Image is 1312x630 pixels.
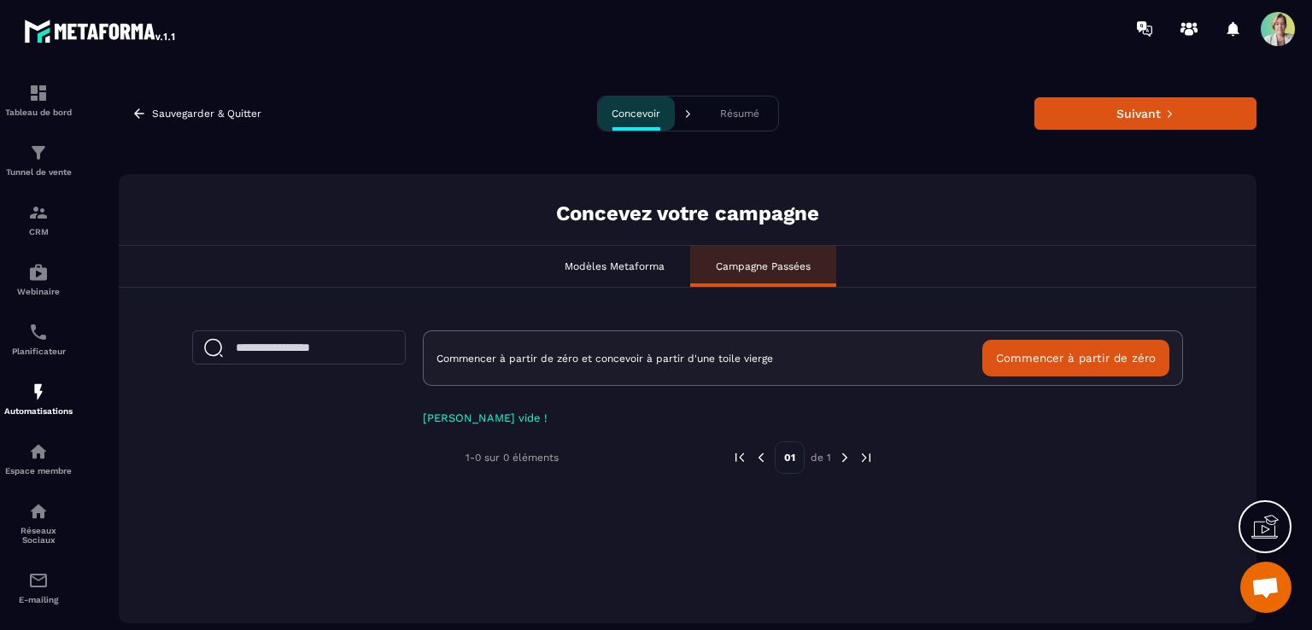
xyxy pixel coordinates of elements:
a: formationformationCRM [4,190,73,249]
p: Résumé [720,108,759,120]
p: Automatisations [4,406,73,416]
p: Espace membre [4,466,73,475]
p: Tableau de bord [4,108,73,117]
img: next [837,450,852,465]
p: Réseaux Sociaux [4,526,73,545]
img: scheduler [28,322,49,342]
img: formation [28,143,49,163]
img: prev [753,450,769,465]
img: email [28,570,49,591]
a: social-networksocial-networkRéseaux Sociaux [4,488,73,557]
button: Concevoir [598,96,675,131]
p: CRM [4,227,73,236]
a: automationsautomationsWebinaire [4,249,73,309]
a: automationsautomationsAutomatisations [4,369,73,429]
p: Campagne Passées [716,260,811,273]
p: 01 [775,441,805,474]
img: prev [732,450,747,465]
img: automations [28,441,49,462]
p: Planificateur [4,347,73,356]
p: Concevez votre campagne [556,200,819,228]
img: automations [28,262,49,283]
button: Résumé [701,96,778,131]
a: emailemailE-mailing [4,557,73,617]
p: E-mailing [4,595,73,604]
img: next [858,450,874,465]
button: Commencer à partir de zéro [982,340,1169,376]
p: Webinaire [4,287,73,296]
a: automationsautomationsEspace membre [4,429,73,488]
button: Sauvegarder & Quitter [119,98,274,129]
a: schedulerschedulerPlanificateur [4,309,73,369]
img: automations [28,382,49,402]
button: Suivant [1034,97,1256,130]
img: logo [24,15,178,46]
a: Ouvrir le chat [1240,562,1291,613]
a: formationformationTableau de bord [4,70,73,130]
img: social-network [28,501,49,522]
p: Commencer à partir de zéro et concevoir à partir d'une toile vierge [436,352,773,365]
p: Concevoir [612,108,660,120]
img: formation [28,83,49,103]
img: formation [28,202,49,223]
p: 1-0 sur 0 éléments [466,452,559,464]
a: formationformationTunnel de vente [4,130,73,190]
p: de 1 [811,451,831,464]
p: [PERSON_NAME] vide ! [423,411,548,424]
p: Modèles Metaforma [565,260,665,273]
p: Tunnel de vente [4,167,73,177]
